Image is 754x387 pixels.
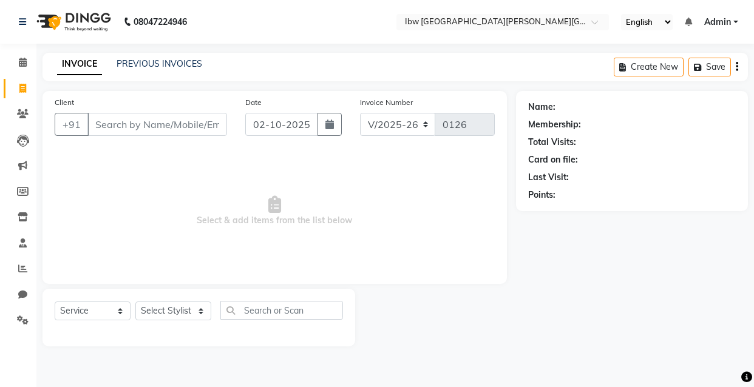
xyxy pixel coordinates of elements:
span: Select & add items from the list below [55,150,495,272]
input: Search or Scan [220,301,343,320]
button: +91 [55,113,89,136]
button: Save [688,58,731,76]
div: Name: [528,101,555,113]
a: PREVIOUS INVOICES [117,58,202,69]
div: Card on file: [528,153,578,166]
label: Date [245,97,262,108]
label: Client [55,97,74,108]
a: INVOICE [57,53,102,75]
input: Search by Name/Mobile/Email/Code [87,113,227,136]
div: Total Visits: [528,136,576,149]
label: Invoice Number [360,97,413,108]
div: Last Visit: [528,171,569,184]
button: Create New [614,58,684,76]
b: 08047224946 [134,5,187,39]
img: logo [31,5,114,39]
span: Admin [704,16,731,29]
div: Membership: [528,118,581,131]
div: Points: [528,189,555,201]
